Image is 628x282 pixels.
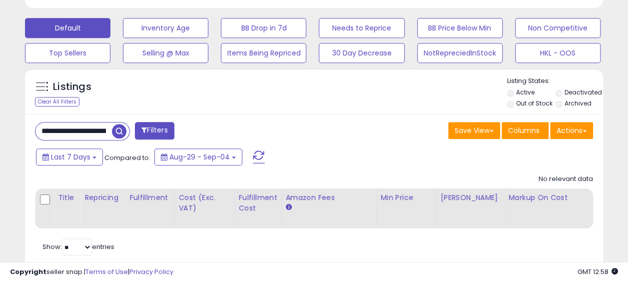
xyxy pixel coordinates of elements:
[129,192,170,203] div: Fulfillment
[104,153,150,162] span: Compared to:
[286,203,292,212] small: Amazon Fees.
[516,99,553,107] label: Out of Stock
[502,122,549,139] button: Columns
[286,192,372,203] div: Amazon Fees
[550,122,593,139] button: Actions
[578,267,618,276] span: 2025-09-12 12:58 GMT
[84,192,121,203] div: Repricing
[448,122,500,139] button: Save View
[51,152,90,162] span: Last 7 Days
[58,192,76,203] div: Title
[10,267,173,277] div: seller snap | |
[516,88,535,96] label: Active
[441,192,500,203] div: [PERSON_NAME]
[53,80,91,94] h5: Listings
[42,242,114,251] span: Show: entries
[539,174,593,184] div: No relevant data
[169,152,230,162] span: Aug-29 - Sep-04
[508,125,540,135] span: Columns
[221,43,306,63] button: Items Being Repriced
[25,43,110,63] button: Top Sellers
[85,267,128,276] a: Terms of Use
[10,267,46,276] strong: Copyright
[417,18,503,38] button: BB Price Below Min
[507,76,603,86] p: Listing States:
[504,188,599,228] th: The percentage added to the cost of goods (COGS) that forms the calculator for Min & Max prices.
[417,43,503,63] button: NotRepreciedInStock
[221,18,306,38] button: BB Drop in 7d
[179,192,230,213] div: Cost (Exc. VAT)
[239,192,277,213] div: Fulfillment Cost
[123,18,208,38] button: Inventory Age
[123,43,208,63] button: Selling @ Max
[319,18,404,38] button: Needs to Reprice
[36,148,103,165] button: Last 7 Days
[154,148,242,165] button: Aug-29 - Sep-04
[319,43,404,63] button: 30 Day Decrease
[129,267,173,276] a: Privacy Policy
[25,18,110,38] button: Default
[381,192,432,203] div: Min Price
[565,99,592,107] label: Archived
[509,192,595,203] div: Markup on Cost
[515,18,601,38] button: Non Competitive
[35,97,79,106] div: Clear All Filters
[565,88,602,96] label: Deactivated
[135,122,174,139] button: Filters
[515,43,601,63] button: HKL - OOS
